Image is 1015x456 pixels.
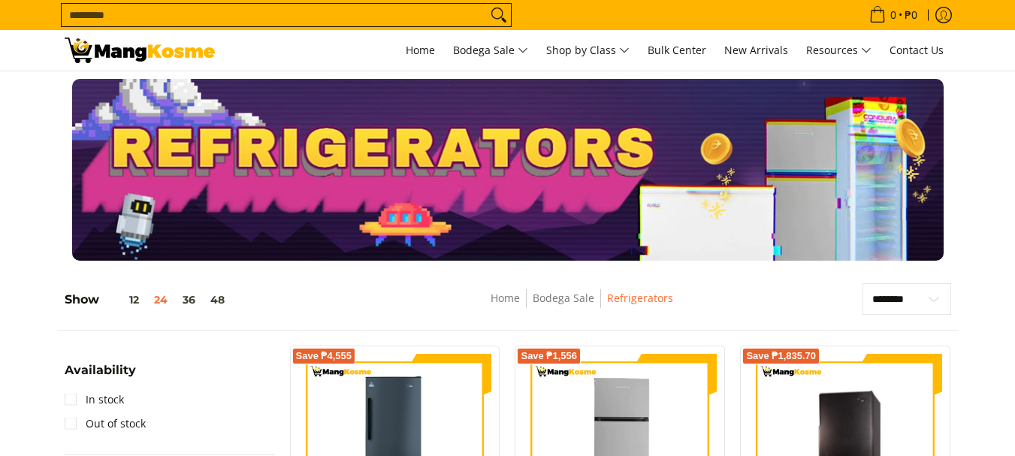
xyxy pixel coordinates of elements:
[381,289,783,323] nav: Breadcrumbs
[65,364,136,388] summary: Open
[546,41,630,60] span: Shop by Class
[888,10,899,20] span: 0
[65,292,232,307] h5: Show
[296,352,352,361] span: Save ₱4,555
[539,30,637,71] a: Shop by Class
[724,43,788,57] span: New Arrivals
[746,352,816,361] span: Save ₱1,835.70
[487,4,511,26] button: Search
[453,41,528,60] span: Bodega Sale
[65,412,146,436] a: Out of stock
[865,7,922,23] span: •
[65,38,215,63] img: Bodega Sale Refrigerator l Mang Kosme: Home Appliances Warehouse Sale
[648,43,706,57] span: Bulk Center
[175,294,203,306] button: 36
[890,43,944,57] span: Contact Us
[203,294,232,306] button: 48
[446,30,536,71] a: Bodega Sale
[521,352,577,361] span: Save ₱1,556
[147,294,175,306] button: 24
[607,291,673,305] a: Refrigerators
[902,10,920,20] span: ₱0
[533,291,594,305] a: Bodega Sale
[640,30,714,71] a: Bulk Center
[799,30,879,71] a: Resources
[65,364,136,376] span: Availability
[99,294,147,306] button: 12
[230,30,951,71] nav: Main Menu
[491,291,520,305] a: Home
[806,41,872,60] span: Resources
[406,43,435,57] span: Home
[882,30,951,71] a: Contact Us
[717,30,796,71] a: New Arrivals
[65,388,124,412] a: In stock
[398,30,443,71] a: Home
